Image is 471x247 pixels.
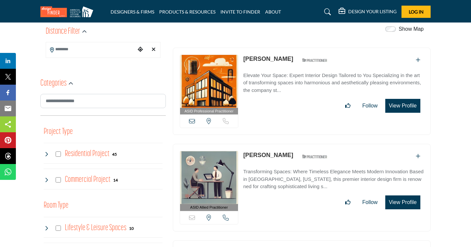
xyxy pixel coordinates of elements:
[112,152,117,157] b: 45
[180,151,238,211] a: ASID Allied Practitioner
[220,9,260,15] a: INVITE TO FINDER
[243,72,424,94] p: Elevate Your Space: Expert Interior Design Tailored to You Specializing in the art of transformin...
[416,153,420,159] a: Add To List
[159,9,215,15] a: PRODUCTS & RESOURCES
[113,178,118,183] b: 14
[300,56,329,64] img: ASID Qualified Practitioners Badge Icon
[65,222,126,234] h4: Lifestyle & Leisure Spaces: Lifestyle & Leisure Spaces
[243,56,293,62] a: [PERSON_NAME]
[111,9,154,15] a: DESIGNERS & FIRMS
[135,43,145,57] div: Choose your current location
[129,226,134,231] b: 10
[56,177,61,183] input: Select Commercial Project checkbox
[401,6,431,18] button: Log In
[243,55,293,63] p: Clay Carpenter
[243,164,424,190] a: Transforming Spaces: Where Timeless Elegance Meets Modern Innovation Based in [GEOGRAPHIC_DATA], ...
[300,152,329,161] img: ASID Qualified Practitioners Badge Icon
[318,7,335,17] a: Search
[112,151,117,157] div: 45 Results For Residential Project
[243,151,293,160] p: Clay Snider
[341,196,355,209] button: Like listing
[65,174,111,185] h4: Commercial Project: Involve the design, construction, or renovation of spaces used for business p...
[40,6,97,17] img: Site Logo
[113,177,118,183] div: 14 Results For Commercial Project
[399,25,424,33] label: Show Map
[385,99,420,113] button: View Profile
[149,43,159,57] div: Clear search location
[56,151,61,157] input: Select Residential Project checkbox
[180,151,238,204] img: Clay Snider
[358,196,382,209] button: Follow
[416,57,420,63] a: Add To List
[243,168,424,190] p: Transforming Spaces: Where Timeless Elegance Meets Modern Innovation Based in [GEOGRAPHIC_DATA], ...
[56,226,61,231] input: Select Lifestyle & Leisure Spaces checkbox
[184,108,233,114] span: ASID Professional Practitioner
[44,126,73,138] button: Project Type
[358,99,382,112] button: Follow
[243,68,424,94] a: Elevate Your Space: Expert Interior Design Tailored to You Specializing in the art of transformin...
[190,205,228,210] span: ASID Allied Practitioner
[180,55,238,108] img: Clay Carpenter
[40,78,67,90] h2: Categories
[339,8,397,16] div: DESIGN YOUR LISTING
[385,195,420,209] button: View Profile
[65,148,110,160] h4: Residential Project: Types of projects range from simple residential renovations to highly comple...
[243,152,293,158] a: [PERSON_NAME]
[265,9,281,15] a: ABOUT
[180,55,238,115] a: ASID Professional Practitioner
[129,225,134,231] div: 10 Results For Lifestyle & Leisure Spaces
[341,99,355,112] button: Like listing
[46,26,80,38] h2: Distance Filter
[409,9,424,15] span: Log In
[44,199,69,212] button: Room Type
[46,43,135,56] input: Search Location
[40,94,166,108] input: Search Category
[348,9,397,15] h5: DESIGN YOUR LISTING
